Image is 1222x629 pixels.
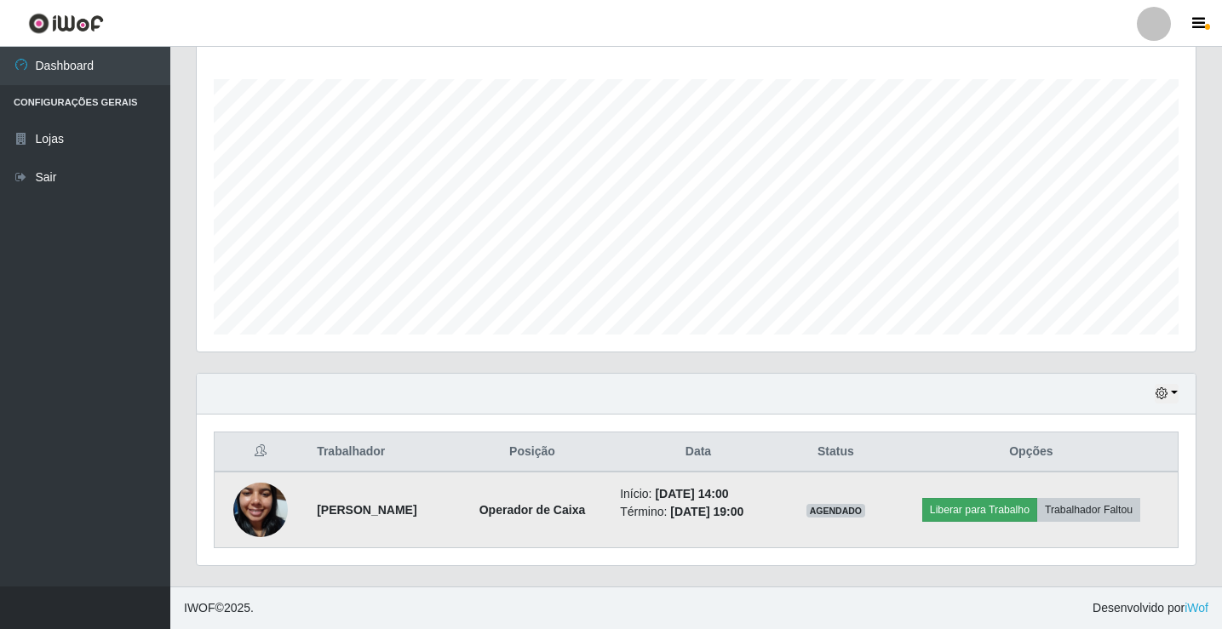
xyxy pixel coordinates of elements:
li: Início: [620,485,777,503]
th: Status [787,432,885,472]
button: Trabalhador Faltou [1037,498,1140,522]
span: © 2025 . [184,599,254,617]
img: CoreUI Logo [28,13,104,34]
span: Desenvolvido por [1093,599,1208,617]
strong: [PERSON_NAME] [317,503,416,517]
button: Liberar para Trabalho [922,498,1037,522]
span: IWOF [184,601,215,615]
img: 1735855062052.jpeg [233,461,288,558]
time: [DATE] 19:00 [670,505,743,518]
time: [DATE] 14:00 [655,487,728,500]
span: AGENDADO [806,504,866,517]
th: Trabalhador [307,432,455,472]
th: Posição [455,432,610,472]
a: iWof [1185,601,1208,615]
th: Opções [885,432,1179,472]
strong: Operador de Caixa [479,503,586,517]
li: Término: [620,503,777,521]
th: Data [610,432,787,472]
